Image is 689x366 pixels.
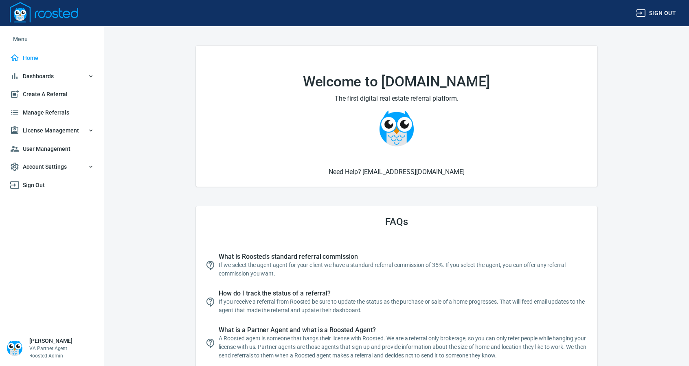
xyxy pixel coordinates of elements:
[10,162,94,172] span: Account Settings
[219,326,588,334] span: What is a Partner Agent and what is a Roosted Agent?
[219,298,588,315] p: If you receive a referral from Roosted be sure to update the status as the purchase or sale of a ...
[7,340,23,356] img: Person
[215,93,578,104] h2: The first digital real estate referral platform.
[206,167,588,177] h6: Need Help? [EMAIL_ADDRESS][DOMAIN_NAME]
[206,216,588,227] h3: FAQs
[219,253,588,261] span: What is Roosted's standard referral commission
[7,158,97,176] button: Account Settings
[10,2,78,22] img: Logo
[7,29,97,49] li: Menu
[636,8,676,18] span: Sign out
[10,144,94,154] span: User Management
[10,108,94,118] span: Manage Referrals
[29,352,72,359] p: Roosted Admin
[10,126,94,136] span: License Management
[7,49,97,67] a: Home
[219,334,588,360] p: A Roosted agent is someone that hangs their license with Roosted. We are a referral only brokerag...
[7,121,97,140] button: License Management
[29,345,72,352] p: VA Partner Agent
[7,85,97,104] a: Create A Referral
[10,71,94,82] span: Dashboards
[219,289,588,298] span: How do I track the status of a referral?
[7,140,97,158] a: User Management
[29,337,72,345] h6: [PERSON_NAME]
[219,261,588,278] p: If we select the agent agent for your client we have a standard referral commission of 35%. If yo...
[378,110,415,147] img: Owlie
[215,74,578,90] h1: Welcome to [DOMAIN_NAME]
[7,67,97,86] button: Dashboards
[633,6,679,21] button: Sign out
[10,180,94,190] span: Sign Out
[10,53,94,63] span: Home
[7,104,97,122] a: Manage Referrals
[7,176,97,194] a: Sign Out
[654,329,683,360] iframe: Chat
[10,89,94,99] span: Create A Referral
